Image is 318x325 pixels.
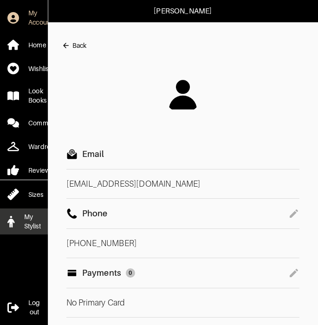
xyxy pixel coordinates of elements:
div: [PHONE_NUMBER] [66,229,299,258]
div: Phone [82,209,108,218]
div: Payments [82,269,121,277]
div: Home [28,40,46,50]
div: Reviews [28,166,53,175]
p: [PERSON_NAME] [154,6,212,17]
div: Sizes [28,190,43,199]
div: Wishlist [28,64,50,73]
div: Email [82,150,104,158]
div: Wardrobe [28,142,58,151]
img: svg+xml;base64,PHN2ZyBoZWlnaHQ9JzEwMHB4JyB3aWR0aD0nMTAwcHgnICBmaWxsPSIjMDAwMDAwIiB4bWxucz0iaHR0cD... [66,267,78,279]
div: Comments [28,118,60,128]
img: svg+xml;base64,PHN2ZyBoZWlnaHQ9JzEwMHB4JyB3aWR0aD0nMTAwcHgnICBmaWxsPSIjMDAwMDAwIiB4bWxucz0iaHR0cD... [164,76,201,113]
p: 0 [129,270,132,276]
button: Back [62,36,86,55]
img: svg+xml;base64,PHN2ZyBoZWlnaHQ9JzEwMHB4JyB3aWR0aD0nMTAwcHgnICBmaWxsPSIjMDAwMDAwIiB4bWxucz0iaHR0cD... [66,149,78,160]
div: My Stylist [24,212,41,231]
div: No Primary Card [66,298,299,308]
div: Look Books [28,86,46,105]
div: Back [72,41,86,50]
img: svg+xml;base64,PHN2ZyBoZWlnaHQ9JzEwMHB4JyB3aWR0aD0nMTAwcHgnICBmaWxsPSIjMDAwMDAwIiB4bWxucz0iaHR0cD... [66,208,78,219]
div: [EMAIL_ADDRESS][DOMAIN_NAME] [66,169,299,198]
div: My Account [28,8,52,27]
div: Log out [28,298,40,317]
